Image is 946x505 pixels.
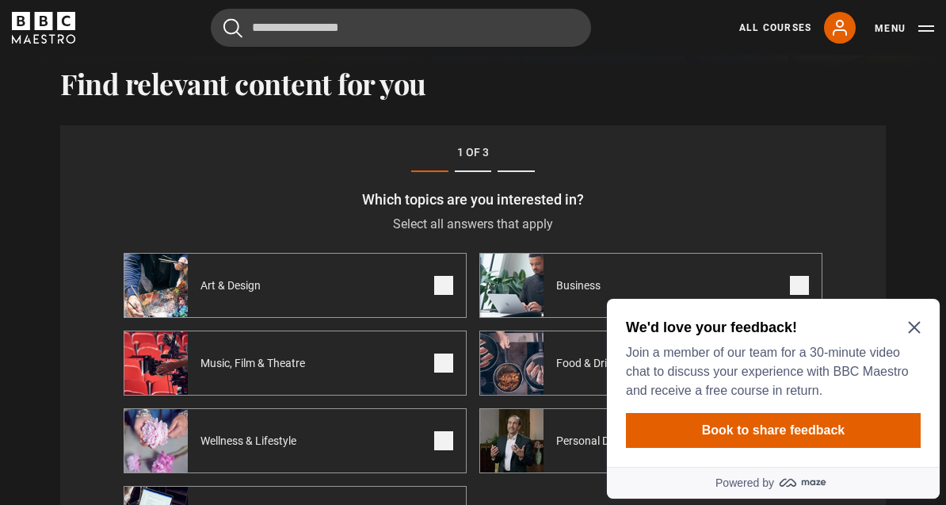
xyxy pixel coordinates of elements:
[307,29,320,41] button: Close Maze Prompt
[544,433,685,449] span: Personal Development
[188,433,315,449] span: Wellness & Lifestyle
[544,355,638,371] span: Food & Drink
[25,25,314,44] h2: We'd love your feedback!
[211,9,591,47] input: Search
[188,355,324,371] span: Music, Film & Theatre
[25,121,320,155] button: Book to share feedback
[124,144,822,161] p: 1 of 3
[60,67,886,100] h2: Find relevant content for you
[6,6,339,206] div: Optional study invitation
[223,18,242,38] button: Submit the search query
[6,174,339,206] a: Powered by maze
[739,21,811,35] a: All Courses
[25,51,314,108] p: Join a member of our team for a 30-minute video chat to discuss your experience with BBC Maestro ...
[12,12,75,44] svg: BBC Maestro
[124,191,822,209] h3: Which topics are you interested in?
[124,215,822,234] p: Select all answers that apply
[544,277,620,293] span: Business
[188,277,280,293] span: Art & Design
[875,21,934,36] button: Toggle navigation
